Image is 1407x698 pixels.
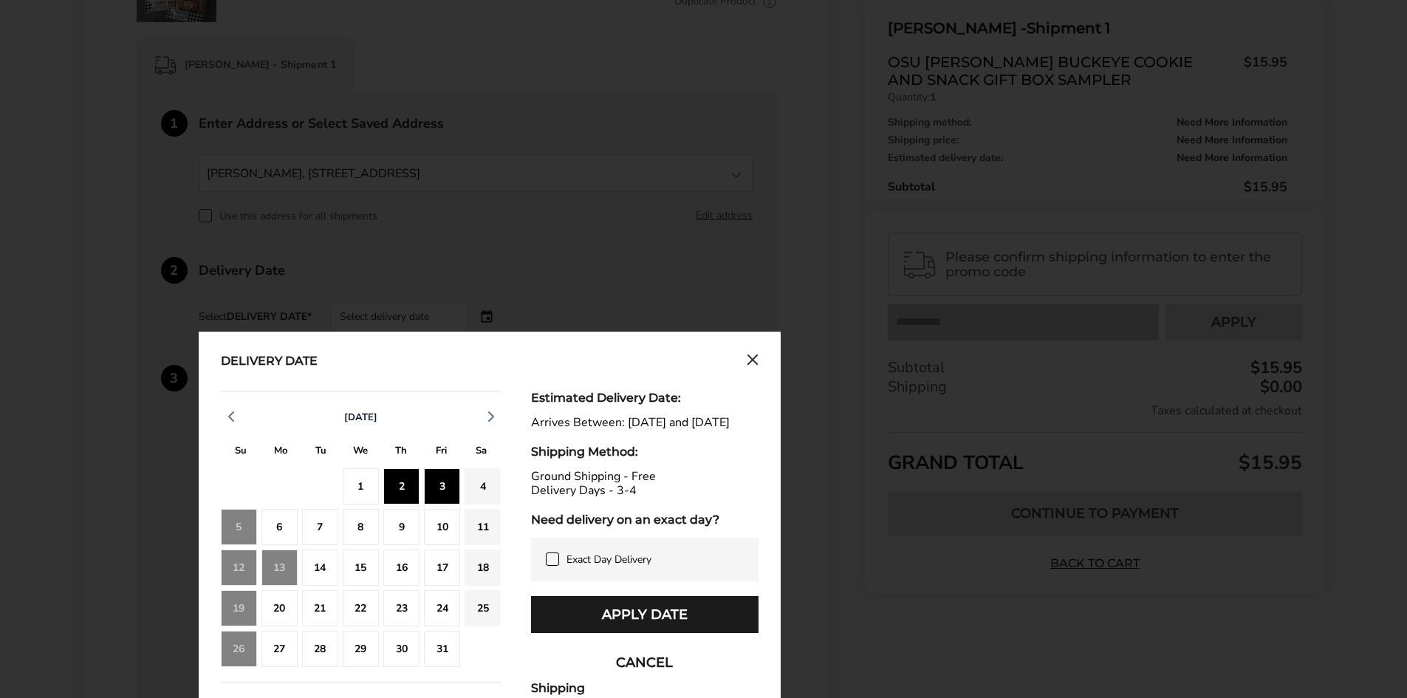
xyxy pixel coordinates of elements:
[531,391,759,405] div: Estimated Delivery Date:
[261,441,301,464] div: M
[531,644,759,681] button: CANCEL
[531,596,759,633] button: Apply Date
[461,441,501,464] div: S
[381,441,421,464] div: T
[531,513,759,527] div: Need delivery on an exact day?
[566,552,651,567] span: Exact Day Delivery
[221,354,318,370] div: Delivery Date
[340,441,380,464] div: W
[531,681,759,695] div: Shipping
[531,445,759,459] div: Shipping Method:
[344,411,377,424] span: [DATE]
[421,441,461,464] div: F
[221,441,261,464] div: S
[301,441,340,464] div: T
[531,470,759,498] div: Ground Shipping - Free Delivery Days - 3-4
[531,416,759,430] div: Arrives Between: [DATE] and [DATE]
[338,411,383,424] button: [DATE]
[747,354,759,370] button: Close calendar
